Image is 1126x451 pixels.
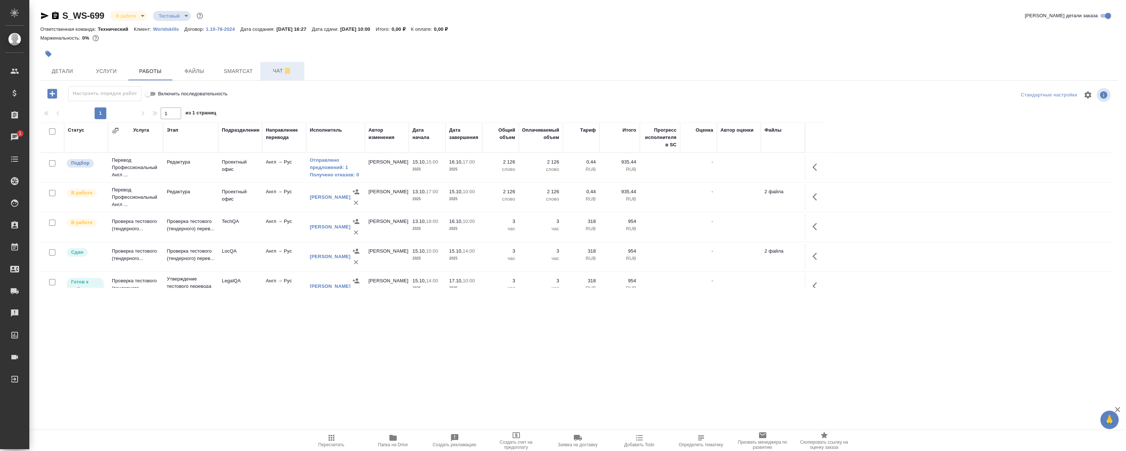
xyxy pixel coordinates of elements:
[112,127,119,134] button: Сгруппировать
[522,166,559,173] p: слово
[71,249,83,256] p: Сдан
[566,225,596,232] p: RUB
[351,216,362,227] button: Назначить
[486,285,515,292] p: час
[412,219,426,224] p: 13.10,
[351,286,362,297] button: Удалить
[449,225,478,232] p: 2025
[808,158,826,176] button: Здесь прячутся важные кнопки
[362,430,424,451] button: Папка на Drive
[486,188,515,195] p: 2 126
[463,159,475,165] p: 17:00
[98,26,134,32] p: Технический
[221,67,256,76] span: Smartcat
[603,247,636,255] p: 954
[312,26,340,32] p: Дата сдачи:
[340,26,376,32] p: [DATE] 10:00
[603,255,636,262] p: RUB
[71,219,92,226] p: В работе
[449,255,478,262] p: 2025
[603,188,636,195] p: 935,44
[764,126,781,134] div: Файлы
[42,86,62,101] button: Добавить работу
[108,153,163,182] td: Перевод Профессиональный Англ ...
[764,247,801,255] p: 2 файла
[40,26,98,32] p: Ответственная команда:
[522,126,559,141] div: Оплачиваемый объем
[365,244,409,269] td: [PERSON_NAME]
[14,130,26,137] span: 1
[793,430,855,451] button: Скопировать ссылку на оценку заказа
[108,274,163,299] td: Проверка тестового (тендерного...
[808,218,826,235] button: Здесь прячутся важные кнопки
[1097,88,1112,102] span: Посмотреть информацию
[218,244,262,269] td: LocQA
[66,158,104,168] div: Можно подбирать исполнителей
[412,166,442,173] p: 2025
[609,430,670,451] button: Добавить Todo
[603,158,636,166] p: 935,44
[1103,412,1116,428] span: 🙏
[566,285,596,292] p: RUB
[603,225,636,232] p: RUB
[40,46,56,62] button: Добавить тэг
[218,214,262,240] td: TechQA
[412,248,426,254] p: 15.10,
[265,66,300,76] span: Чат
[463,248,475,254] p: 14:00
[603,195,636,203] p: RUB
[206,26,241,32] p: 1.10-78-2024
[71,278,99,293] p: Готов к работе
[392,26,411,32] p: 0,00 ₽
[110,11,147,21] div: В работе
[153,26,184,32] a: Worldskills
[68,126,84,134] div: Статус
[262,274,306,299] td: Англ → Рус
[426,189,438,194] p: 17:00
[218,184,262,210] td: Проектный офис
[45,67,80,76] span: Детали
[486,247,515,255] p: 3
[412,225,442,232] p: 2025
[426,248,438,254] p: 10:00
[1019,89,1079,101] div: split button
[51,11,60,20] button: Скопировать ссылку
[623,126,636,134] div: Итого
[412,255,442,262] p: 2025
[486,277,515,285] p: 3
[186,109,216,119] span: из 1 страниц
[114,13,138,19] button: В работе
[40,35,82,41] p: Маржинальность:
[412,285,442,292] p: 2025
[66,218,104,228] div: Исполнитель выполняет работу
[522,195,559,203] p: слово
[351,275,362,286] button: Назначить
[158,90,228,98] span: Включить последовательность
[486,126,515,141] div: Общий объем
[167,158,214,166] p: Редактура
[310,157,361,171] a: Отправлено предложений: 1
[712,278,713,283] a: -
[486,225,515,232] p: час
[426,159,438,165] p: 15:00
[566,277,596,285] p: 318
[449,166,478,173] p: 2025
[1079,86,1097,104] span: Настроить таблицу
[463,219,475,224] p: 10:00
[365,184,409,210] td: [PERSON_NAME]
[486,218,515,225] p: 3
[184,26,206,32] p: Договор:
[696,126,713,134] div: Оценка
[566,158,596,166] p: 0,44
[157,13,182,19] button: Тестовый
[449,126,478,141] div: Дата завершения
[486,158,515,166] p: 2 126
[449,159,463,165] p: 16.10,
[566,195,596,203] p: RUB
[712,159,713,165] a: -
[66,247,104,257] div: Менеджер проверил работу исполнителя, передает ее на следующий этап
[351,227,362,238] button: Удалить
[310,194,351,200] a: [PERSON_NAME]
[449,189,463,194] p: 15.10,
[222,126,260,134] div: Подразделение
